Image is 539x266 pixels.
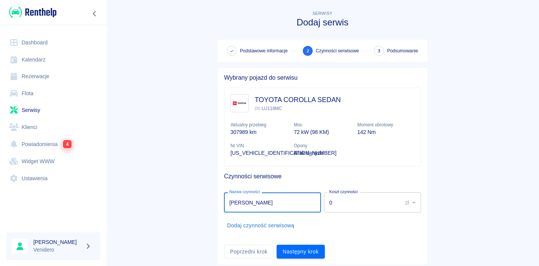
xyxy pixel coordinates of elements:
[230,128,288,136] p: 307989 km
[89,9,100,19] button: Zwiń nawigację
[230,142,288,149] p: Nr VIN
[313,11,333,16] span: Serwisy
[357,121,415,128] p: Moment obrotowy
[294,121,351,128] p: Moc
[255,105,341,112] p: LU118MC
[6,102,100,119] a: Serwisy
[6,119,100,136] a: Klienci
[33,238,82,246] h6: [PERSON_NAME]
[329,189,358,195] label: Koszt czynności
[218,17,427,28] h3: Dodaj serwis
[240,47,288,54] span: Podstawowe informacje
[224,192,321,212] input: np. Wymiana klocków hamulcowych
[400,192,421,212] div: zł
[294,128,351,136] p: 72 kW (98 KM)
[230,149,288,157] p: [US_VEHICLE_IDENTIFICATION_NUMBER]
[255,94,341,105] h3: TOYOTA COROLLA SEDAN
[6,135,100,153] a: Powiadomienia4
[224,173,421,180] h5: Czynności serwisowe
[294,149,351,157] p: Brak danych
[387,47,418,54] span: Podsumowanie
[307,47,309,55] span: 2
[357,128,415,136] p: 142 Nm
[63,140,72,148] span: 4
[6,51,100,68] a: Kalendarz
[6,153,100,170] a: Widget WWW
[224,219,298,233] button: Dodaj czynność serwisową
[229,189,260,195] label: Nazwa czynności
[232,96,247,110] img: Image
[316,47,359,54] span: Czynności serwisowe
[378,47,381,55] span: 3
[224,74,421,82] h5: Wybrany pojazd do serwisu
[277,245,325,259] button: Następny krok
[6,85,100,102] a: Flota
[6,170,100,187] a: Ustawienia
[6,34,100,51] a: Dashboard
[6,68,100,85] a: Rezerwacje
[9,6,56,19] img: Renthelp logo
[230,121,288,128] p: Aktualny przebieg
[33,246,82,254] p: Venidero
[294,142,351,149] p: Opony
[224,245,274,259] button: Poprzedni krok
[6,6,56,19] a: Renthelp logo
